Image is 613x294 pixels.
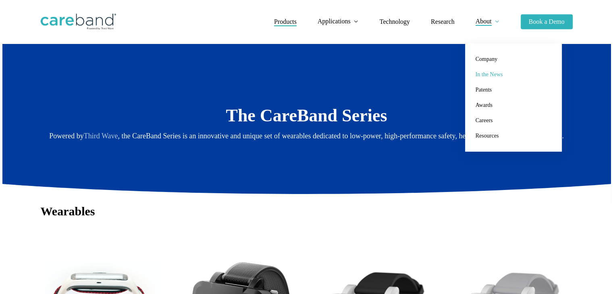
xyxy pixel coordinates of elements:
a: About [476,18,500,25]
span: Awards [476,102,492,108]
a: Resources [473,128,554,144]
span: Book a Demo [529,18,565,25]
a: Third Wave [84,132,118,140]
a: Applications [318,18,359,25]
span: In the News [476,71,503,77]
span: Company [476,56,497,62]
a: Company [473,52,554,67]
img: CareBand [41,14,116,30]
span: About [476,18,492,25]
a: In the News [473,67,554,82]
a: Careers [473,113,554,128]
h3: Wearables [41,204,573,219]
span: Careers [476,117,493,123]
span: Technology [380,18,410,25]
h2: The CareBand Series [41,105,573,127]
span: Applications [318,18,351,25]
span: Research [431,18,455,25]
p: Powered by , the CareBand Series is an innovative and unique set of wearables dedicated to low-po... [41,129,573,142]
a: Technology [380,19,410,25]
a: Patents [473,82,554,98]
a: Research [431,19,455,25]
a: Awards [473,98,554,113]
span: Products [274,18,297,25]
span: Patents [476,87,492,93]
a: Products [274,19,297,25]
a: Book a Demo [521,19,573,25]
span: Resources [476,133,499,139]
